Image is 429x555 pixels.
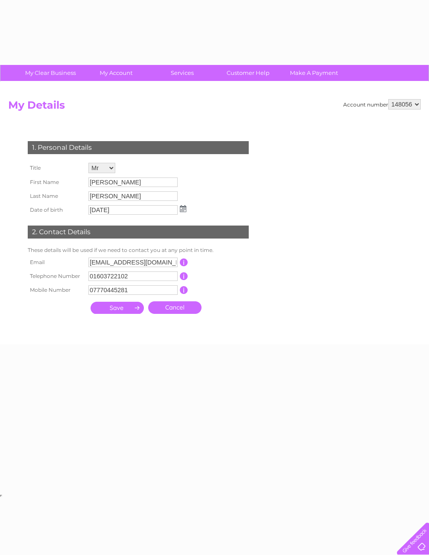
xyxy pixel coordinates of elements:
input: Information [180,286,188,294]
img: ... [180,205,186,212]
input: Information [180,258,188,266]
div: Account number [343,99,421,110]
h2: My Details [8,99,421,116]
div: 2. Contact Details [28,226,249,239]
td: These details will be used if we need to contact you at any point in time. [26,245,251,255]
a: Services [146,65,218,81]
th: Date of birth [26,203,86,217]
th: First Name [26,175,86,189]
th: Title [26,161,86,175]
input: Information [180,272,188,280]
th: Last Name [26,189,86,203]
th: Email [26,255,86,269]
input: Submit [91,302,144,314]
a: My Clear Business [15,65,86,81]
div: 1. Personal Details [28,141,249,154]
a: Make A Payment [278,65,350,81]
a: Cancel [148,301,201,314]
th: Telephone Number [26,269,86,283]
a: My Account [81,65,152,81]
th: Mobile Number [26,283,86,297]
a: Customer Help [212,65,284,81]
